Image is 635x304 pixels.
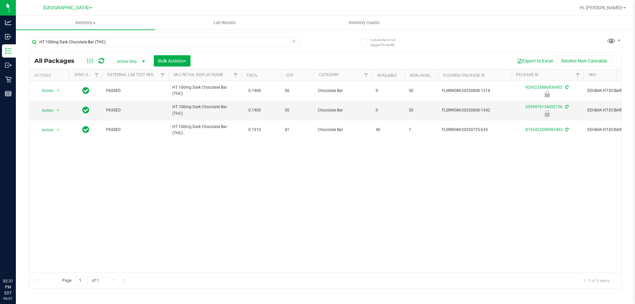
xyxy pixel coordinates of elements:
[294,16,434,30] a: Inventory Counts
[82,125,89,134] span: In Sync
[318,127,368,133] span: Chocolate Bar
[526,85,563,90] a: 9266235886836452
[410,73,440,78] a: Non-Available
[285,107,310,113] span: 50
[74,72,100,77] a: Sync Status
[16,16,155,30] a: Inventory
[230,69,241,81] a: Filter
[286,73,293,78] a: Qty
[54,125,63,135] span: select
[442,127,507,133] span: FLSRWGM-20250725-635
[106,107,164,113] span: PASSED
[245,106,264,115] span: 0.1900
[154,55,190,66] button: Bulk Actions
[513,55,557,66] button: Export to Excel
[174,72,223,77] a: Sku Retail Display Name
[16,20,155,26] span: Inventory
[318,107,368,113] span: Chocolate Bar
[34,73,66,78] div: Actions
[5,19,12,26] inline-svg: Analytics
[158,58,186,64] span: Bulk Actions
[376,88,401,94] span: 0
[285,88,310,94] span: 50
[3,278,13,296] p: 02:31 PM EDT
[29,37,299,47] input: Search Package ID, Item Name, SKU, Lot or Part Number...
[5,90,12,97] inline-svg: Reports
[106,88,164,94] span: PASSED
[370,37,403,47] span: Include items not tagged for facility
[578,276,615,285] span: 1 - 3 of 3 items
[82,106,89,115] span: In Sync
[205,20,245,26] span: Lab Results
[557,55,612,66] button: Receive Non-Cannabis
[76,276,88,286] input: 1
[442,88,507,94] span: FLSRWGM-20250808-1314
[5,76,12,83] inline-svg: Retail
[107,72,159,77] a: External Lab Test Result
[82,86,89,95] span: In Sync
[172,84,237,97] span: HT 100mg Dark Chocolate Bar (THC)
[36,125,54,135] span: Action
[409,127,434,133] span: 1
[7,251,26,271] iframe: Resource center
[36,86,54,95] span: Action
[246,73,257,78] a: THC%
[526,105,563,109] a: 0359976134092156
[443,73,485,78] a: Flourish Package ID
[172,124,237,136] span: HT 100mg Dark Chocolate Bar (THC)
[564,127,569,132] span: Sync from Compliance System
[36,106,54,115] span: Action
[245,125,264,135] span: 0.1910
[5,48,12,54] inline-svg: Inventory
[155,16,294,30] a: Lab Results
[564,85,569,90] span: Sync from Compliance System
[285,127,310,133] span: 41
[409,88,434,94] span: 50
[106,127,164,133] span: PASSED
[319,72,339,77] a: Category
[376,127,401,133] span: 40
[5,33,12,40] inline-svg: Inbound
[589,72,596,77] a: SKU
[54,106,63,115] span: select
[510,110,584,117] div: Newly Received
[57,276,104,286] span: Page of 1
[579,5,622,10] span: Hi, [PERSON_NAME]!
[3,296,13,301] p: 09/27
[526,127,563,132] a: 8743422098983493
[5,62,12,68] inline-svg: Outbound
[409,107,434,113] span: 50
[54,86,63,95] span: select
[516,72,538,77] a: Package ID
[157,69,168,81] a: Filter
[510,91,584,97] div: Newly Received
[318,88,368,94] span: Chocolate Bar
[34,57,81,65] span: All Packages
[291,37,296,46] span: Clear
[564,105,569,109] span: Sync from Compliance System
[442,107,507,113] span: FLSRWGM-20250808-1342
[361,69,372,81] a: Filter
[172,104,237,116] span: HT 100mg Dark Chocolate Bar (THC)
[91,69,102,81] a: Filter
[377,73,397,78] a: Available
[340,20,389,26] span: Inventory Counts
[43,5,89,11] span: [GEOGRAPHIC_DATA]
[376,107,401,113] span: 0
[245,86,264,96] span: 0.1900
[572,69,583,81] a: Filter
